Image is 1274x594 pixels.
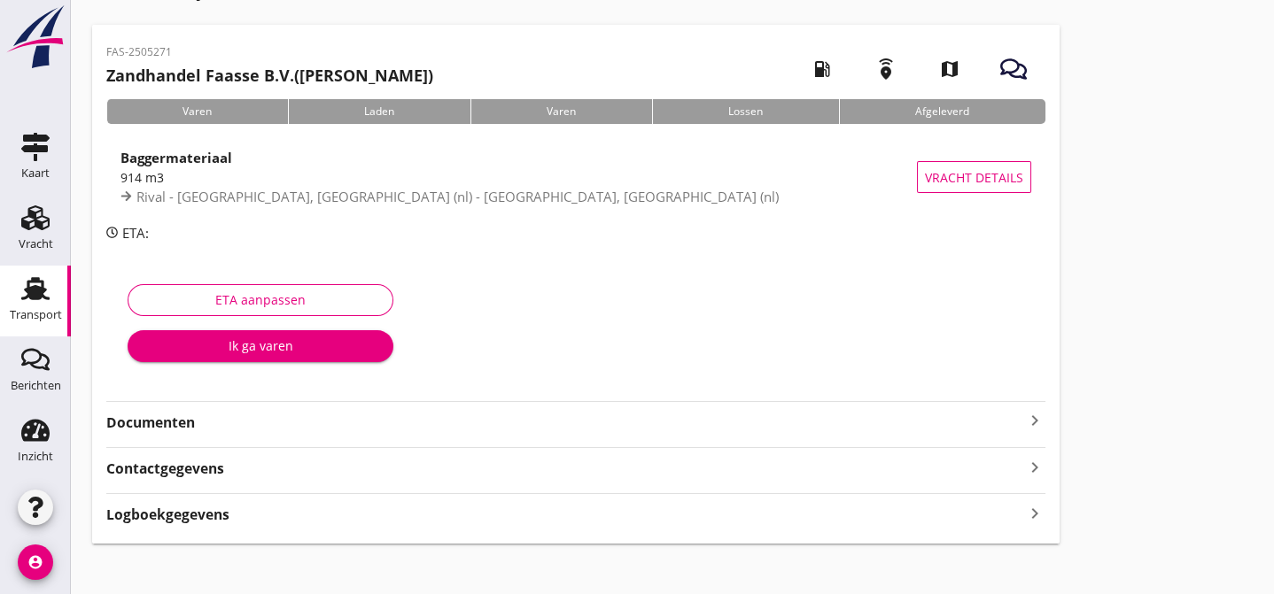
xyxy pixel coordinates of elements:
[917,161,1031,193] button: Vracht details
[122,224,149,242] span: ETA:
[1024,455,1045,479] i: keyboard_arrow_right
[106,505,229,525] strong: Logboekgegevens
[106,459,224,479] strong: Contactgegevens
[106,413,1024,433] strong: Documenten
[136,188,779,205] span: Rival - [GEOGRAPHIC_DATA], [GEOGRAPHIC_DATA] (nl) - [GEOGRAPHIC_DATA], [GEOGRAPHIC_DATA] (nl)
[18,451,53,462] div: Inzicht
[1024,410,1045,431] i: keyboard_arrow_right
[4,4,67,70] img: logo-small.a267ee39.svg
[288,99,470,124] div: Laden
[120,149,232,166] strong: Baggermateriaal
[142,336,379,355] div: Ik ga varen
[106,65,294,86] strong: Zandhandel Faasse B.V.
[19,238,53,250] div: Vracht
[10,309,62,320] div: Transport
[106,64,433,88] h2: ([PERSON_NAME])
[11,380,61,391] div: Berichten
[18,544,53,580] i: account_circle
[861,44,911,94] i: emergency_share
[925,44,975,94] i: map
[128,330,393,362] button: Ik ga varen
[106,99,288,124] div: Varen
[839,99,1045,124] div: Afgeleverd
[143,290,378,309] div: ETA aanpassen
[106,138,1045,216] a: Baggermateriaal914 m3Rival - [GEOGRAPHIC_DATA], [GEOGRAPHIC_DATA] (nl) - [GEOGRAPHIC_DATA], [GEOG...
[21,167,50,179] div: Kaart
[652,99,839,124] div: Lossen
[470,99,652,124] div: Varen
[925,168,1023,187] span: Vracht details
[128,284,393,316] button: ETA aanpassen
[1024,501,1045,525] i: keyboard_arrow_right
[106,44,433,60] p: FAS-2505271
[120,168,917,187] div: 914 m3
[797,44,847,94] i: local_gas_station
